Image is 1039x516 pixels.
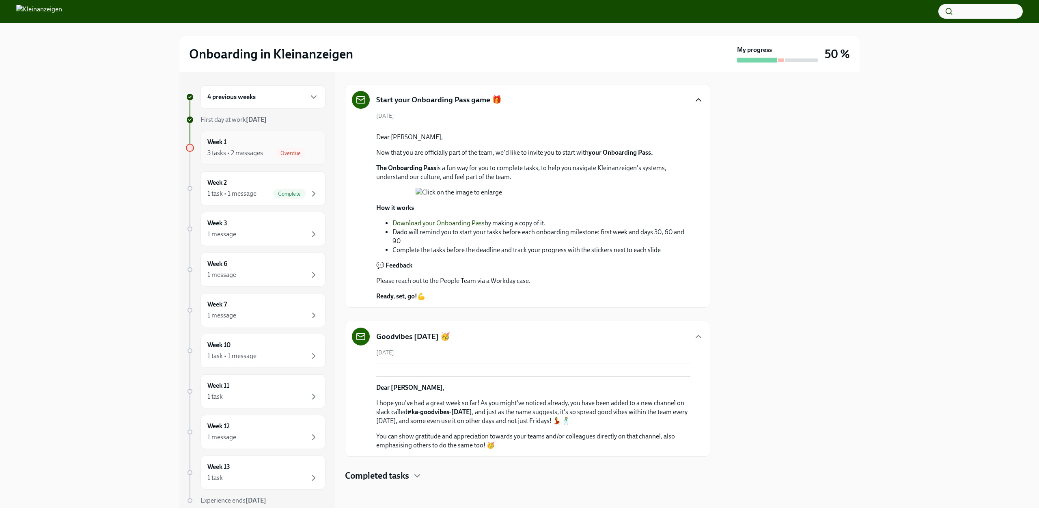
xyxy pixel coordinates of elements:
[207,433,236,442] div: 1 message
[207,178,227,187] h6: Week 2
[273,191,306,197] span: Complete
[376,292,690,301] p: 💪
[345,470,710,482] div: Completed tasks
[207,230,236,239] div: 1 message
[186,456,325,490] a: Week 131 task
[16,5,62,18] img: Kleinanzeigen
[392,246,690,255] li: Complete the tasks before the deadline and track your progress with the stickers next to each slide
[186,253,325,287] a: Week 61 message
[207,93,256,101] h6: 4 previous weeks
[376,292,417,300] strong: Ready, set, go!
[207,462,230,471] h6: Week 13
[376,204,414,212] strong: How it works
[207,189,257,198] div: 1 task • 1 message
[207,311,236,320] div: 1 message
[737,45,772,54] strong: My progress
[407,408,472,416] strong: #ka-goodvibes-[DATE]
[246,497,266,504] strong: [DATE]
[246,116,267,123] strong: [DATE]
[207,352,257,361] div: 1 task • 1 message
[376,261,412,269] strong: 💬 Feedback
[276,150,306,156] span: Overdue
[207,300,227,309] h6: Week 7
[376,164,690,181] p: is a fun way for you to complete tasks, to help you navigate Kleinanzeigen's systems, understand ...
[186,293,325,327] a: Week 71 message
[376,331,450,342] h5: Goodvibes [DATE] 🥳
[207,422,230,431] h6: Week 12
[376,276,690,285] p: Please reach out to the People Team via a Workday case.
[207,473,223,482] div: 1 task
[186,171,325,205] a: Week 21 task • 1 messageComplete
[392,219,690,228] li: by making a copy of it.
[392,219,485,227] a: Download your Onboarding Pass
[207,138,226,147] h6: Week 1
[376,432,690,450] p: You can show gratitude and appreciation towards your teams and/or colleagues directly on that cha...
[207,219,227,228] h6: Week 3
[189,46,353,62] h2: Onboarding in Kleinanzeigen
[186,334,325,368] a: Week 101 task • 1 message
[207,270,236,279] div: 1 message
[376,112,394,120] span: [DATE]
[200,85,325,109] div: 4 previous weeks
[825,47,850,61] h3: 50 %
[376,164,436,172] strong: The Onboarding Pass
[376,384,444,391] strong: Dear [PERSON_NAME],
[200,497,266,504] span: Experience ends
[186,115,325,124] a: First day at work[DATE]
[376,399,690,425] p: I hope you've had a great week so far! As you might've noticed already, you have been added to a ...
[200,116,267,123] span: First day at work
[186,415,325,449] a: Week 121 message
[207,381,229,390] h6: Week 11
[207,149,263,158] div: 3 tasks • 2 messages
[416,188,651,197] button: Zoom image
[186,374,325,408] a: Week 111 task
[392,228,690,246] li: Dado will remind you to start your tasks before each onboarding milestone: first week and days 30...
[207,259,227,268] h6: Week 6
[588,149,653,156] strong: your Onboarding Pass.
[345,470,409,482] h4: Completed tasks
[186,212,325,246] a: Week 31 message
[376,95,502,105] h5: Start your Onboarding Pass game 🎁
[376,133,690,142] p: Dear [PERSON_NAME],
[207,392,223,401] div: 1 task
[376,349,394,356] span: [DATE]
[186,131,325,165] a: Week 13 tasks • 2 messagesOverdue
[376,148,690,157] p: Now that you are officially part of the team, we'd like to invite you to start with
[207,341,231,350] h6: Week 10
